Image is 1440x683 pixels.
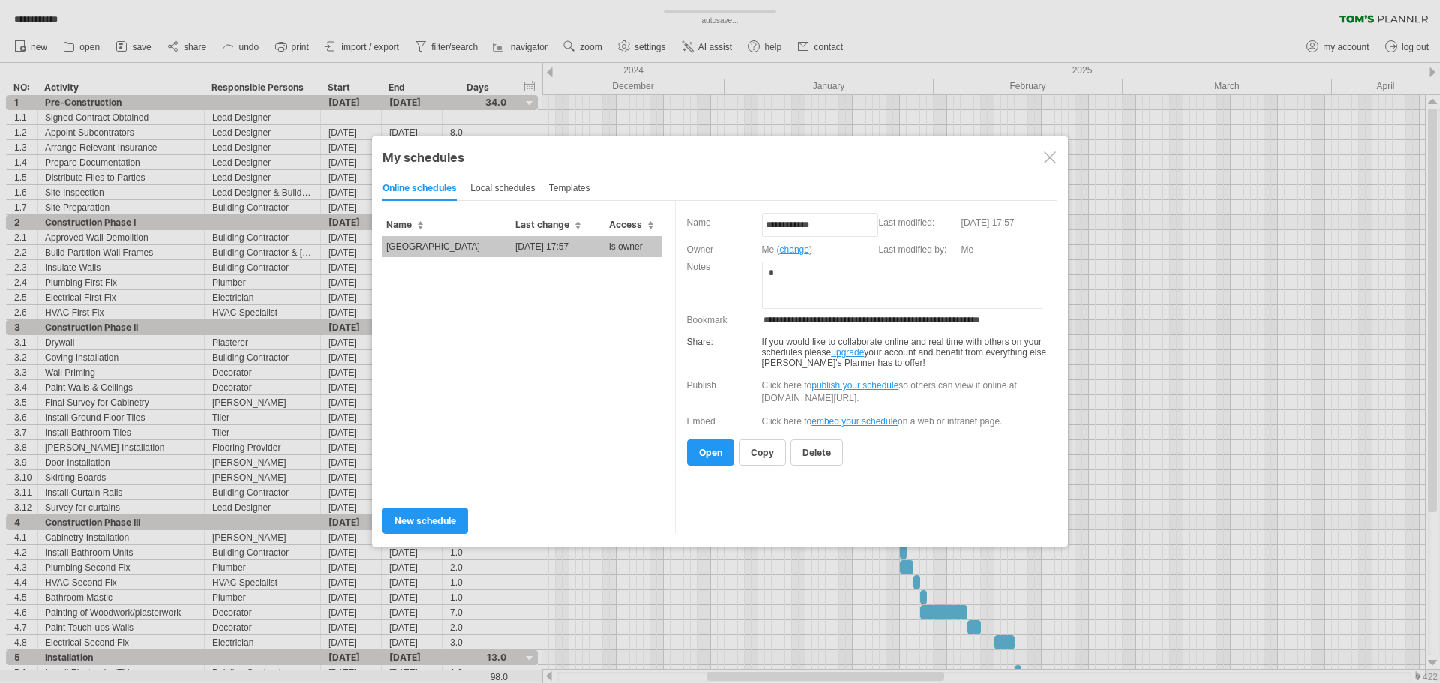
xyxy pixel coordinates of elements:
a: upgrade [831,347,864,358]
span: Name [386,219,423,230]
td: Last modified by: [879,243,961,260]
span: new schedule [394,515,456,526]
span: Access [609,219,653,230]
div: Click here to so others can view it online at [DOMAIN_NAME][URL]. [762,379,1048,405]
td: Notes [687,260,762,310]
div: If you would like to collaborate online and real time with others on your schedules please your a... [687,329,1048,368]
a: publish your schedule [811,380,898,391]
div: My schedules [382,150,1057,165]
td: Bookmark [687,310,762,329]
div: autosave... [637,15,802,27]
div: local schedules [470,177,535,201]
a: new schedule [382,508,468,534]
strong: Share: [687,337,713,347]
td: Me [961,243,1054,260]
td: Last modified: [879,216,961,243]
div: templates [549,177,590,201]
td: [DATE] 17:57 [961,216,1054,243]
td: Name [687,216,762,243]
a: delete [790,439,843,466]
div: Embed [687,416,715,427]
span: open [699,447,722,458]
td: Owner [687,243,762,260]
span: Last change [515,219,580,230]
a: copy [739,439,786,466]
div: online schedules [382,177,457,201]
a: change [780,244,809,255]
div: Click here to on a web or intranet page. [762,416,1048,427]
td: [DATE] 17:57 [511,236,605,257]
span: delete [802,447,831,458]
td: [GEOGRAPHIC_DATA] [382,236,511,257]
td: is owner [605,236,661,257]
div: Me ( ) [762,244,871,255]
a: open [687,439,734,466]
span: copy [751,447,774,458]
a: embed your schedule [811,416,898,427]
div: Publish [687,380,716,391]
